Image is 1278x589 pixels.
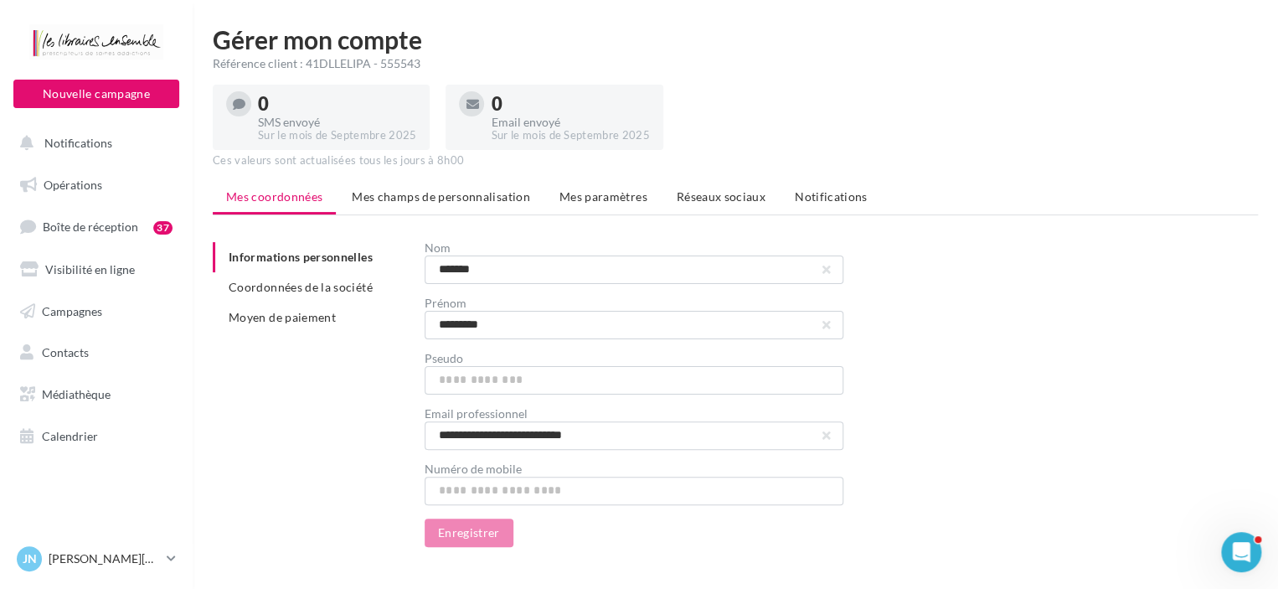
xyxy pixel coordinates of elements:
[42,345,89,359] span: Contacts
[352,189,530,204] span: Mes champs de personnalisation
[425,519,513,547] button: Enregistrer
[677,189,765,204] span: Réseaux sociaux
[425,297,843,309] div: Prénom
[258,128,416,143] div: Sur le mois de Septembre 2025
[491,116,649,128] div: Email envoyé
[45,262,135,276] span: Visibilité en ligne
[10,294,183,329] a: Campagnes
[10,335,183,370] a: Contacts
[42,429,98,443] span: Calendrier
[258,95,416,113] div: 0
[425,242,843,254] div: Nom
[23,550,37,567] span: JN
[213,27,1258,52] h1: Gérer mon compte
[229,310,336,324] span: Moyen de paiement
[10,209,183,245] a: Boîte de réception37
[258,116,416,128] div: SMS envoyé
[10,126,176,161] button: Notifications
[213,55,1258,72] div: Référence client : 41DLLELIPA - 555543
[153,221,173,235] div: 37
[425,463,843,475] div: Numéro de mobile
[491,95,649,113] div: 0
[42,387,111,401] span: Médiathèque
[44,178,102,192] span: Opérations
[213,153,1258,168] div: Ces valeurs sont actualisées tous les jours à 8h00
[44,136,112,150] span: Notifications
[491,128,649,143] div: Sur le mois de Septembre 2025
[425,408,843,420] div: Email professionnel
[13,80,179,108] button: Nouvelle campagne
[43,220,138,234] span: Boîte de réception
[425,353,843,364] div: Pseudo
[10,168,183,203] a: Opérations
[1221,532,1261,572] iframe: Intercom live chat
[42,303,102,318] span: Campagnes
[559,189,647,204] span: Mes paramètres
[229,280,373,294] span: Coordonnées de la société
[795,189,868,204] span: Notifications
[10,419,183,454] a: Calendrier
[13,543,179,575] a: JN [PERSON_NAME][DATE]
[10,252,183,287] a: Visibilité en ligne
[49,550,160,567] p: [PERSON_NAME][DATE]
[10,377,183,412] a: Médiathèque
